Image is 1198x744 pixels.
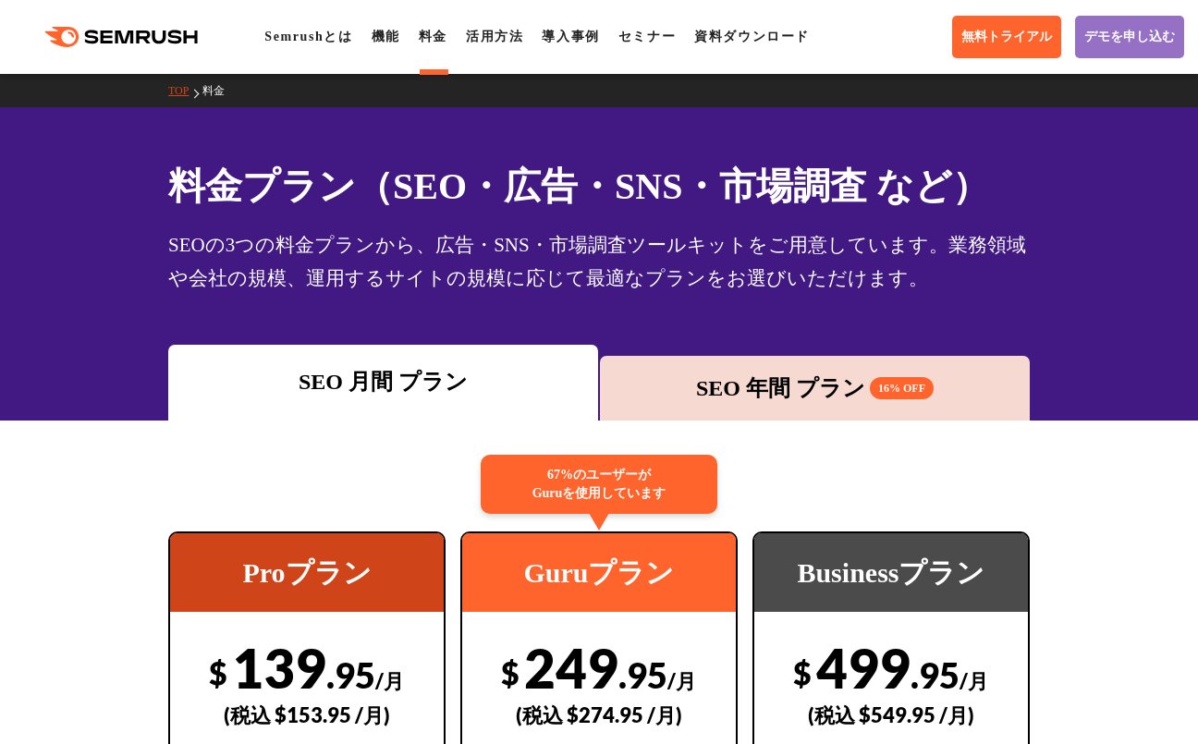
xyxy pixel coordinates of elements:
[952,16,1061,58] a: 無料トライアル
[326,653,375,696] span: .95
[168,159,1030,213] h1: 料金プラン（SEO・広告・SNS・市場調査 など）
[618,653,667,696] span: .95
[177,365,589,398] div: SEO 月間 プラン
[542,30,599,43] a: 導入事例
[694,30,810,43] a: 資料ダウンロード
[375,668,404,693] span: /月
[168,228,1030,295] div: SEOの3つの料金プランから、広告・SNS・市場調査ツールキットをご用意しています。業務領域や会社の規模、運用するサイトの規模に応じて最適なプランをお選びいただけます。
[462,533,736,612] div: Guruプラン
[170,533,444,612] div: Proプラン
[618,30,676,43] a: セミナー
[960,668,988,693] span: /月
[372,30,400,43] a: 機能
[1084,29,1175,45] span: デモを申し込む
[168,84,202,97] a: TOP
[264,30,352,43] a: Semrushとは
[209,653,227,691] span: $
[466,30,523,43] a: 活用方法
[870,377,934,399] span: 16% OFF
[667,668,696,693] span: /月
[609,372,1021,405] div: SEO 年間 プラン
[501,653,520,691] span: $
[793,653,812,691] span: $
[481,455,717,514] div: 67%のユーザーが Guruを使用しています
[911,653,960,696] span: .95
[419,30,447,43] a: 料金
[202,84,238,97] a: 料金
[1075,16,1184,58] a: デモを申し込む
[754,533,1028,612] div: Businessプラン
[961,29,1052,45] span: 無料トライアル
